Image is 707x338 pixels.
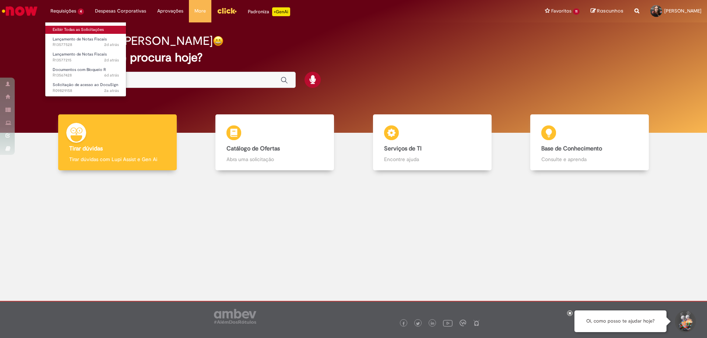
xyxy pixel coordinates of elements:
[511,114,669,171] a: Base de Conhecimento Consulte e aprenda
[460,320,466,326] img: logo_footer_workplace.png
[541,145,602,152] b: Base de Conhecimento
[104,57,119,63] time: 29/09/2025 14:22:40
[384,145,422,152] b: Serviços de TI
[53,82,118,88] span: Solicitação de acesso ao DocuSign
[104,88,119,93] time: 25/04/2023 08:43:56
[45,35,126,49] a: Aberto R13577528 : Lançamento de Notas Fiscais
[1,4,39,18] img: ServiceNow
[53,72,119,78] span: R13567428
[443,318,453,328] img: logo_footer_youtube.png
[664,8,701,14] span: [PERSON_NAME]
[95,7,146,15] span: Despesas Corporativas
[53,51,107,57] span: Lançamento de Notas Fiscais
[217,5,237,16] img: click_logo_yellow_360x200.png
[674,310,696,332] button: Iniciar Conversa de Suporte
[353,114,511,171] a: Serviços de TI Encontre ajuda
[416,322,420,325] img: logo_footer_twitter.png
[541,156,638,163] p: Consulte e aprenda
[53,67,106,72] span: Documentos com Bloqueio R
[214,309,256,324] img: logo_footer_ambev_rotulo_gray.png
[69,145,103,152] b: Tirar dúvidas
[45,50,126,64] a: Aberto R13577215 : Lançamento de Notas Fiscais
[591,8,623,15] a: Rascunhos
[248,7,290,16] div: Padroniza
[45,81,126,95] a: Aberto R09829158 : Solicitação de acesso ao DocuSign
[272,7,290,16] p: +GenAi
[45,26,126,34] a: Exibir Todas as Solicitações
[384,156,481,163] p: Encontre ajuda
[104,88,119,93] span: 2a atrás
[50,7,76,15] span: Requisições
[104,42,119,47] span: 2d atrás
[39,114,196,171] a: Tirar dúvidas Tirar dúvidas com Lupi Assist e Gen Ai
[402,322,405,325] img: logo_footer_facebook.png
[196,114,354,171] a: Catálogo de Ofertas Abra uma solicitação
[104,57,119,63] span: 2d atrás
[104,42,119,47] time: 29/09/2025 15:00:57
[573,8,580,15] span: 11
[69,156,166,163] p: Tirar dúvidas com Lupi Assist e Gen Ai
[53,88,119,94] span: R09829158
[574,310,666,332] div: Oi, como posso te ajudar hoje?
[194,7,206,15] span: More
[431,321,435,326] img: logo_footer_linkedin.png
[53,57,119,63] span: R13577215
[45,66,126,79] a: Aberto R13567428 : Documentos com Bloqueio R
[78,8,84,15] span: 4
[597,7,623,14] span: Rascunhos
[53,42,119,48] span: R13577528
[64,35,213,47] h2: Boa tarde, [PERSON_NAME]
[226,145,280,152] b: Catálogo de Ofertas
[45,22,126,97] ul: Requisições
[226,156,323,163] p: Abra uma solicitação
[157,7,183,15] span: Aprovações
[213,36,224,46] img: happy-face.png
[104,72,119,78] span: 6d atrás
[551,7,571,15] span: Favoritos
[104,72,119,78] time: 25/09/2025 15:39:24
[473,320,480,326] img: logo_footer_naosei.png
[53,36,107,42] span: Lançamento de Notas Fiscais
[64,51,644,64] h2: O que você procura hoje?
